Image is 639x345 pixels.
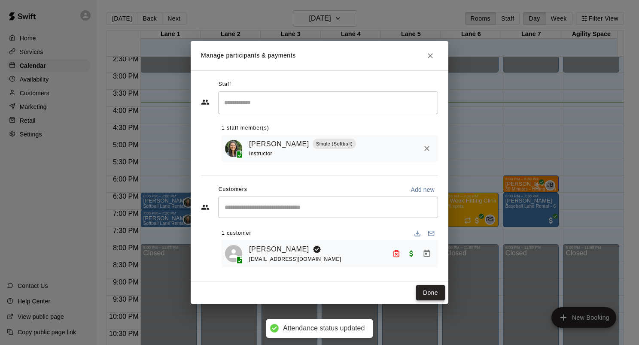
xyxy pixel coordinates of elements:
[419,246,435,261] button: Manage bookings & payment
[249,244,309,255] a: [PERSON_NAME]
[222,121,269,135] span: 1 staff member(s)
[316,140,353,148] p: Single (Softball)
[404,250,419,257] span: Paid with Card
[416,285,445,301] button: Done
[218,197,438,218] div: Start typing to search customers...
[219,78,231,91] span: Staff
[411,227,424,240] button: Download list
[218,91,438,114] div: Search staff
[249,256,341,262] span: [EMAIL_ADDRESS][DOMAIN_NAME]
[201,203,210,212] svg: Customers
[411,185,435,194] p: Add new
[249,139,309,150] a: [PERSON_NAME]
[201,98,210,106] svg: Staff
[219,183,247,197] span: Customers
[249,151,272,157] span: Instructor
[389,246,404,261] button: No showed
[222,227,251,240] span: 1 customer
[423,48,438,64] button: Close
[201,51,296,60] p: Manage participants & payments
[283,324,365,333] div: Attendance status updated
[407,183,438,197] button: Add new
[313,245,321,254] svg: Booking Owner
[225,140,242,157] img: Megan MacDonald
[419,141,435,156] button: Remove
[225,245,242,262] div: Anjelica Groncki
[424,227,438,240] button: Email participants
